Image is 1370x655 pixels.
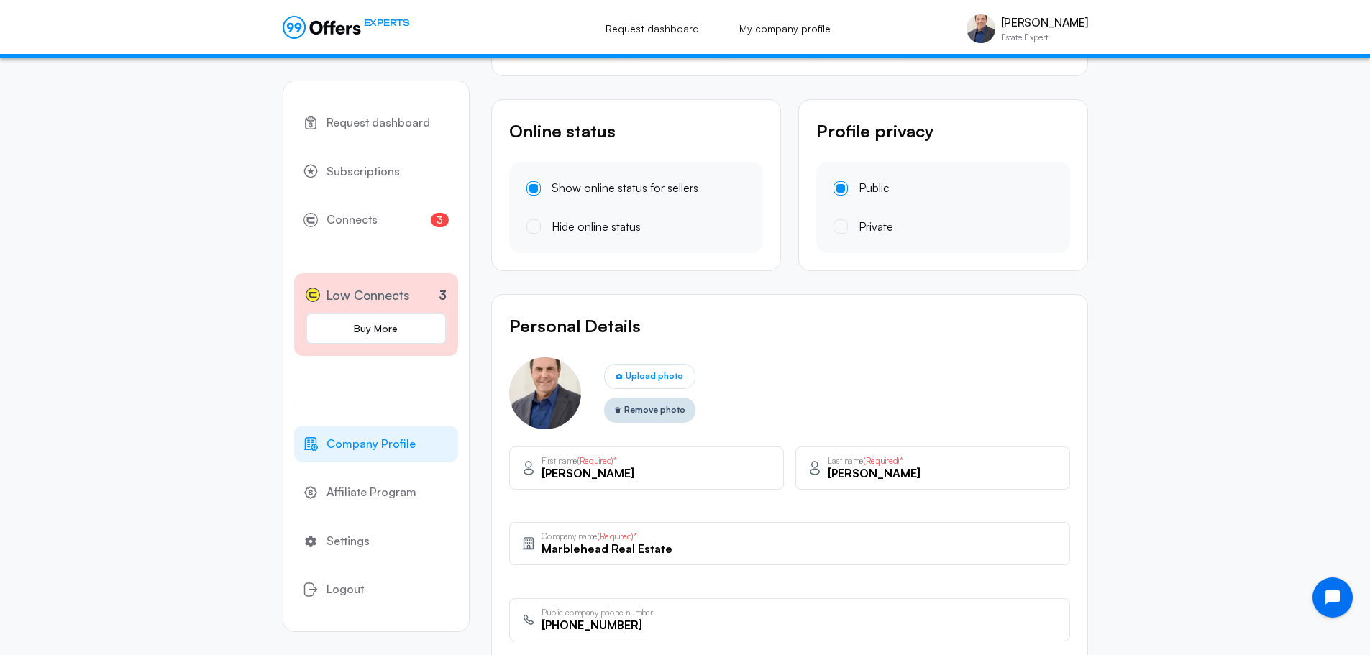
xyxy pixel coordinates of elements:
span: Subscriptions [326,162,400,181]
span: Upload photo [626,369,683,383]
span: Remove photo [624,403,685,416]
img: Scott Mednick [967,14,995,43]
span: Logout [326,580,364,599]
p: Profile privacy [816,117,1070,145]
a: EXPERTS [283,16,410,39]
button: Logout [294,571,458,608]
span: EXPERTS [364,16,410,29]
p: Company name [542,532,637,540]
button: Remove photo [604,398,695,423]
span: Connects [326,211,378,229]
p: Online status [509,117,763,145]
div: Show online status for sellers [552,179,698,198]
p: Last name [828,457,903,464]
span: Low Connects [326,285,410,306]
p: Estate Expert [1001,33,1088,42]
img: Scott Mednick [509,357,581,429]
div: Hide online status [552,218,641,237]
span: (Required)* [598,531,637,541]
span: Company Profile [326,435,416,454]
div: Public [859,179,890,198]
a: Request dashboard [590,13,715,45]
span: Request dashboard [326,114,430,132]
a: Connects3 [294,201,458,239]
p: First name [542,457,617,464]
p: [PERSON_NAME] [1001,16,1088,29]
p: 3 [439,285,447,305]
a: Buy More [306,313,447,344]
div: Private [859,218,893,237]
a: Settings [294,523,458,560]
span: Affiliate Program [326,483,416,502]
a: Affiliate Program [294,474,458,511]
span: 3 [431,213,449,227]
p: Personal Details [509,312,1070,339]
span: Settings [326,532,370,551]
span: (Required)* [577,455,617,465]
span: (Required)* [864,455,903,465]
a: My company profile [723,13,846,45]
a: Company Profile [294,426,458,463]
a: Subscriptions [294,153,458,191]
a: Request dashboard [294,104,458,142]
